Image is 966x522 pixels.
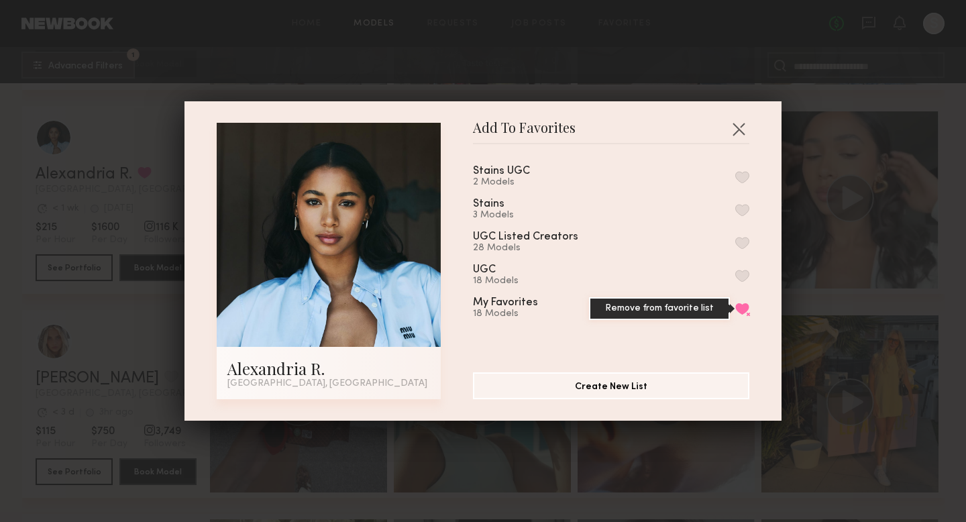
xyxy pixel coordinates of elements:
div: [GEOGRAPHIC_DATA], [GEOGRAPHIC_DATA] [227,379,430,388]
div: UGC Listed Creators [473,231,578,243]
button: Create New List [473,372,749,399]
button: Close [728,118,749,140]
div: My Favorites [473,297,538,309]
div: 28 Models [473,243,610,254]
div: UGC [473,264,496,276]
div: 2 Models [473,177,562,188]
div: 18 Models [473,309,570,319]
span: Add To Favorites [473,123,576,143]
div: 18 Models [473,276,528,286]
div: Stains UGC [473,166,530,177]
div: Stains [473,199,504,210]
div: 3 Models [473,210,537,221]
button: Remove from favorite list [735,303,749,315]
div: Alexandria R. [227,358,430,379]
